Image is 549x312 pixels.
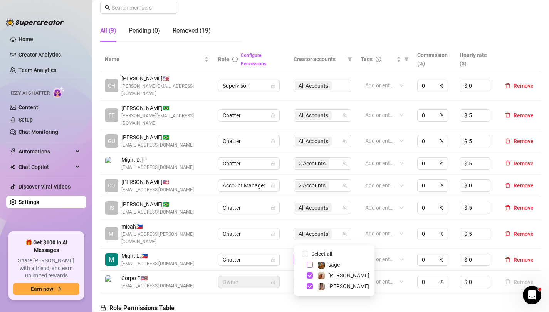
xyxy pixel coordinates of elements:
[271,139,275,143] span: lock
[121,186,194,194] span: [EMAIL_ADDRESS][DOMAIN_NAME]
[173,26,211,35] div: Removed (19)
[299,111,328,120] span: All Accounts
[271,205,275,210] span: lock
[505,183,510,188] span: delete
[223,158,275,169] span: Chatter
[502,111,537,120] button: Remove
[413,48,455,71] th: Commission (%)
[223,254,275,265] span: Chatter
[376,57,381,62] span: question-circle
[299,204,328,212] span: All Accounts
[100,26,116,35] div: All (9)
[232,57,238,62] span: info-circle
[112,3,166,12] input: Search members
[505,231,510,236] span: delete
[271,161,275,166] span: lock
[342,113,347,118] span: team
[13,257,79,280] span: Share [PERSON_NAME] with a friend, and earn unlimited rewards
[295,137,332,146] span: All Accounts
[223,110,275,121] span: Chatter
[346,53,354,65] span: filter
[121,155,194,164] span: Might D. 🏳️
[105,275,118,288] img: Corpo Fechado
[299,181,326,190] span: 2 Accounts
[100,305,106,311] span: lock
[505,257,510,262] span: delete
[13,283,79,295] button: Earn nowarrow-right
[271,183,275,188] span: lock
[299,137,328,145] span: All Accounts
[342,232,347,236] span: team
[342,183,347,188] span: team
[13,239,79,254] span: 🎁 Get $100 in AI Messages
[121,252,194,260] span: Might L. 🇵🇭
[18,48,80,61] a: Creator Analytics
[502,255,537,264] button: Remove
[514,83,534,89] span: Remove
[108,181,115,190] span: CO
[342,205,347,210] span: team
[271,280,275,284] span: lock
[271,232,275,236] span: lock
[514,182,534,189] span: Remove
[121,231,209,245] span: [EMAIL_ADDRESS][PERSON_NAME][DOMAIN_NAME]
[18,199,39,205] a: Settings
[505,160,510,166] span: delete
[121,200,194,209] span: [PERSON_NAME] 🇧🇷
[121,133,194,142] span: [PERSON_NAME] 🇧🇷
[502,277,537,287] button: Remove
[308,250,335,258] span: Select all
[129,26,160,35] div: Pending (0)
[121,282,194,290] span: [EMAIL_ADDRESS][DOMAIN_NAME]
[11,90,50,97] span: Izzy AI Chatter
[295,229,332,239] span: All Accounts
[241,53,266,67] a: Configure Permissions
[223,202,275,214] span: Chatter
[342,139,347,143] span: team
[105,5,110,10] span: search
[223,80,275,92] span: Supervisor
[100,48,213,71] th: Name
[455,48,497,71] th: Hourly rate ($)
[18,117,33,123] a: Setup
[295,181,329,190] span: 2 Accounts
[342,161,347,166] span: team
[318,283,325,290] img: Cassidy
[109,230,115,238] span: MI
[223,180,275,191] span: Account Manager
[18,104,38,110] a: Content
[514,257,534,263] span: Remove
[108,82,115,90] span: CH
[121,178,194,186] span: [PERSON_NAME] 🇺🇸
[404,57,409,62] span: filter
[121,260,194,267] span: [EMAIL_ADDRESS][DOMAIN_NAME]
[121,112,209,127] span: [PERSON_NAME][EMAIL_ADDRESS][DOMAIN_NAME]
[299,159,326,168] span: 2 Accounts
[121,104,209,112] span: [PERSON_NAME] 🇧🇷
[307,262,313,268] span: Select tree node
[295,111,332,120] span: All Accounts
[505,112,510,118] span: delete
[223,135,275,147] span: Chatter
[6,18,64,26] img: logo-BBDzfeDw.svg
[121,164,194,171] span: [EMAIL_ADDRESS][DOMAIN_NAME]
[108,137,115,145] span: GU
[105,253,118,266] img: Might Limpot
[295,203,332,212] span: All Accounts
[121,222,209,231] span: micah 🇵🇭
[18,145,73,158] span: Automations
[31,286,53,292] span: Earn now
[223,276,275,288] span: Owner
[502,203,537,212] button: Remove
[121,74,209,83] span: [PERSON_NAME] 🇺🇸
[502,159,537,168] button: Remove
[10,148,16,155] span: thunderbolt
[105,157,118,170] img: Might Dexter L.
[505,83,510,88] span: delete
[328,272,369,279] span: [PERSON_NAME]
[271,113,275,118] span: lock
[121,274,194,282] span: Corpo F. 🇺🇸
[502,81,537,90] button: Remove
[295,159,329,168] span: 2 Accounts
[121,142,194,149] span: [EMAIL_ADDRESS][DOMAIN_NAME]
